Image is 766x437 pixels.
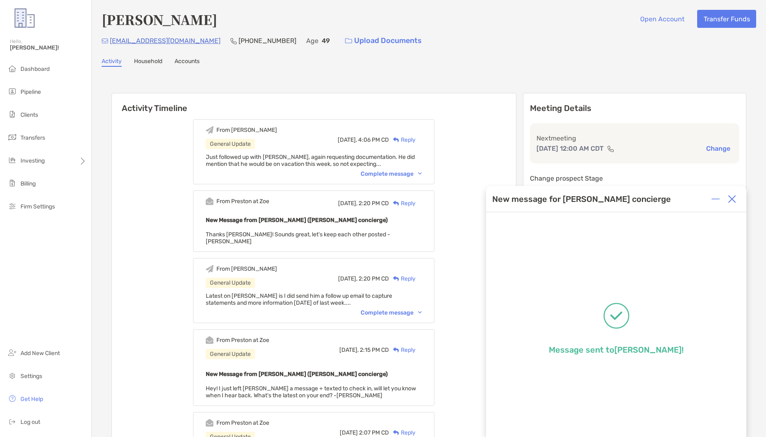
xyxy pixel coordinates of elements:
span: [DATE] [340,429,358,436]
b: New Message from [PERSON_NAME] ([PERSON_NAME] concierge) [206,217,388,224]
span: Investing [20,157,45,164]
div: From [PERSON_NAME] [216,265,277,272]
h4: [PERSON_NAME] [102,10,217,29]
div: General Update [206,349,255,359]
span: Billing [20,180,36,187]
span: [DATE], [339,346,359,353]
div: Reply [389,136,416,144]
p: Change prospect Stage [530,173,739,183]
img: add_new_client icon [7,348,17,358]
img: get-help icon [7,394,17,403]
img: Phone Icon [230,38,237,44]
span: [DATE], [338,136,357,143]
div: From Preston at Zoe [216,337,269,344]
img: Reply icon [393,347,399,353]
span: Thanks [PERSON_NAME]! Sounds great, let's keep each other posted -[PERSON_NAME] [206,231,390,245]
p: Next meeting [536,133,733,143]
span: 2:20 PM CD [359,200,389,207]
img: Event icon [206,197,214,205]
img: Email Icon [102,38,108,43]
img: pipeline icon [7,86,17,96]
a: Upload Documents [340,32,427,50]
img: Event icon [206,419,214,427]
div: General Update [206,139,255,149]
img: Close [728,195,736,203]
div: General Update [206,278,255,288]
img: button icon [345,38,352,44]
span: Pipeline [20,88,41,95]
div: Reply [389,274,416,283]
span: [DATE], [338,275,357,282]
p: Message sent to [PERSON_NAME] ! [549,345,684,355]
span: 4:06 PM CD [358,136,389,143]
a: Accounts [175,58,200,67]
img: settings icon [7,371,17,380]
b: New Message from [PERSON_NAME] ([PERSON_NAME] concierge) [206,371,388,378]
img: clients icon [7,109,17,119]
div: From [PERSON_NAME] [216,127,277,134]
span: 2:20 PM CD [359,275,389,282]
span: Get Help [20,396,43,403]
span: [PERSON_NAME]! [10,44,86,51]
div: From Preston at Zoe [216,198,269,205]
img: Reply icon [393,430,399,435]
span: Hey! I just left [PERSON_NAME] a message + texted to check in, will let you know when I hear back... [206,385,416,399]
span: 2:15 PM CD [360,346,389,353]
div: Reply [389,346,416,354]
span: Log out [20,419,40,426]
p: [EMAIL_ADDRESS][DOMAIN_NAME] [110,36,220,46]
img: communication type [607,145,614,152]
img: Reply icon [393,137,399,143]
img: Reply icon [393,201,399,206]
span: Add New Client [20,350,60,357]
img: Zoe Logo [10,3,39,33]
span: Latest on [PERSON_NAME] is I did send him a follow up email to capture statements and more inform... [206,292,392,306]
a: Activity [102,58,122,67]
div: Complete message [361,170,422,177]
span: Firm Settings [20,203,55,210]
img: Event icon [206,126,214,134]
div: From Preston at Zoe [216,419,269,426]
img: Chevron icon [418,311,422,314]
span: Just followed up with [PERSON_NAME], again requesting documentation. He did mention that he would... [206,154,415,168]
div: New message for [PERSON_NAME] concierge [492,194,671,204]
button: Transfer Funds [697,10,756,28]
img: investing icon [7,155,17,165]
p: Age [306,36,318,46]
img: Expand or collapse [711,195,720,203]
p: Meeting Details [530,103,739,113]
img: Event icon [206,336,214,344]
img: dashboard icon [7,63,17,73]
span: [DATE], [338,200,357,207]
div: Complete message [361,309,422,316]
span: Transfers [20,134,45,141]
img: Message successfully sent [603,303,630,329]
h6: Activity Timeline [112,93,516,113]
p: [PHONE_NUMBER] [239,36,296,46]
img: firm-settings icon [7,201,17,211]
span: 2:07 PM CD [359,429,389,436]
img: Reply icon [393,276,399,281]
img: billing icon [7,178,17,188]
p: 49 [322,36,330,46]
p: [DATE] 12:00 AM CDT [536,143,604,154]
span: Settings [20,373,42,380]
a: Household [134,58,162,67]
img: Chevron icon [418,172,422,175]
span: Dashboard [20,66,50,72]
button: Open Account [634,10,691,28]
div: Reply [389,428,416,437]
img: transfers icon [7,132,17,142]
div: Reply [389,199,416,208]
span: Clients [20,111,38,118]
button: Change [704,144,733,153]
img: Event icon [206,265,214,273]
img: logout icon [7,417,17,426]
